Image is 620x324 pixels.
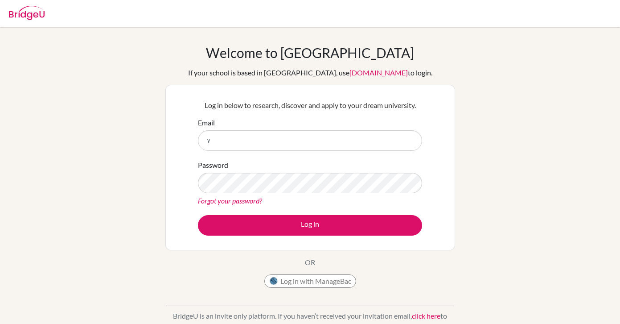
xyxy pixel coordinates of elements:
[412,312,440,320] a: click here
[349,68,408,77] a: [DOMAIN_NAME]
[188,67,432,78] div: If your school is based in [GEOGRAPHIC_DATA], use to login.
[198,100,422,111] p: Log in below to research, discover and apply to your dream university.
[264,274,356,288] button: Log in with ManageBac
[198,215,422,236] button: Log in
[9,6,45,20] img: Bridge-U
[198,160,228,170] label: Password
[206,45,414,61] h1: Welcome to [GEOGRAPHIC_DATA]
[198,117,215,128] label: Email
[198,196,262,205] a: Forgot your password?
[305,257,315,268] p: OR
